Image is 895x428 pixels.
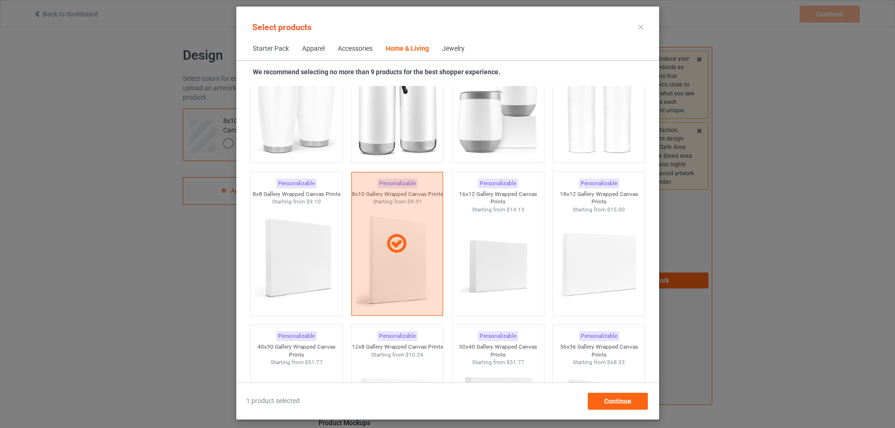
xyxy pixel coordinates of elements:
[246,38,296,60] span: Starter Pack
[377,331,417,341] div: Personalizable
[553,343,645,358] div: 36x36 Gallery Wrapped Canvas Prints
[452,190,544,206] div: 16x12 Gallery Wrapped Canvas Prints
[250,343,342,358] div: 40x30 Gallery Wrapped Canvas Prints
[355,53,439,158] img: regular.jpg
[246,397,300,406] span: 1 product selected
[506,206,524,213] span: $14.13
[607,206,625,213] span: $15.00
[452,358,544,366] div: Starting from
[578,331,619,341] div: Personalizable
[478,331,518,341] div: Personalizable
[250,358,342,366] div: Starting from
[553,190,645,206] div: 18x12 Gallery Wrapped Canvas Prints
[604,397,631,405] span: Continue
[478,179,518,188] div: Personalizable
[553,358,645,366] div: Starting from
[250,190,342,198] div: 8x8 Gallery Wrapped Canvas Prints
[254,206,338,311] img: regular.jpg
[557,53,641,158] img: regular.jpg
[452,343,544,358] div: 30x40 Gallery Wrapped Canvas Prints
[442,44,465,54] div: Jewelry
[302,44,325,54] div: Apparel
[553,206,645,214] div: Starting from
[456,214,540,319] img: regular.jpg
[405,351,423,358] span: $10.24
[587,393,647,410] div: Continue
[304,359,322,366] span: $51.77
[351,343,443,351] div: 12x8 Gallery Wrapped Canvas Prints
[607,359,625,366] span: $68.33
[578,179,619,188] div: Personalizable
[253,68,500,76] strong: We recommend selecting no more than 9 products for the best shopper experience.
[276,179,317,188] div: Personalizable
[506,359,524,366] span: $51.77
[456,53,540,158] img: regular.jpg
[306,198,321,205] span: $9.10
[276,331,317,341] div: Personalizable
[557,214,641,319] img: regular.jpg
[254,53,338,158] img: regular.jpg
[338,44,373,54] div: Accessories
[250,198,342,206] div: Starting from
[452,206,544,214] div: Starting from
[351,351,443,359] div: Starting from
[386,44,429,54] div: Home & Living
[252,22,311,32] span: Select products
